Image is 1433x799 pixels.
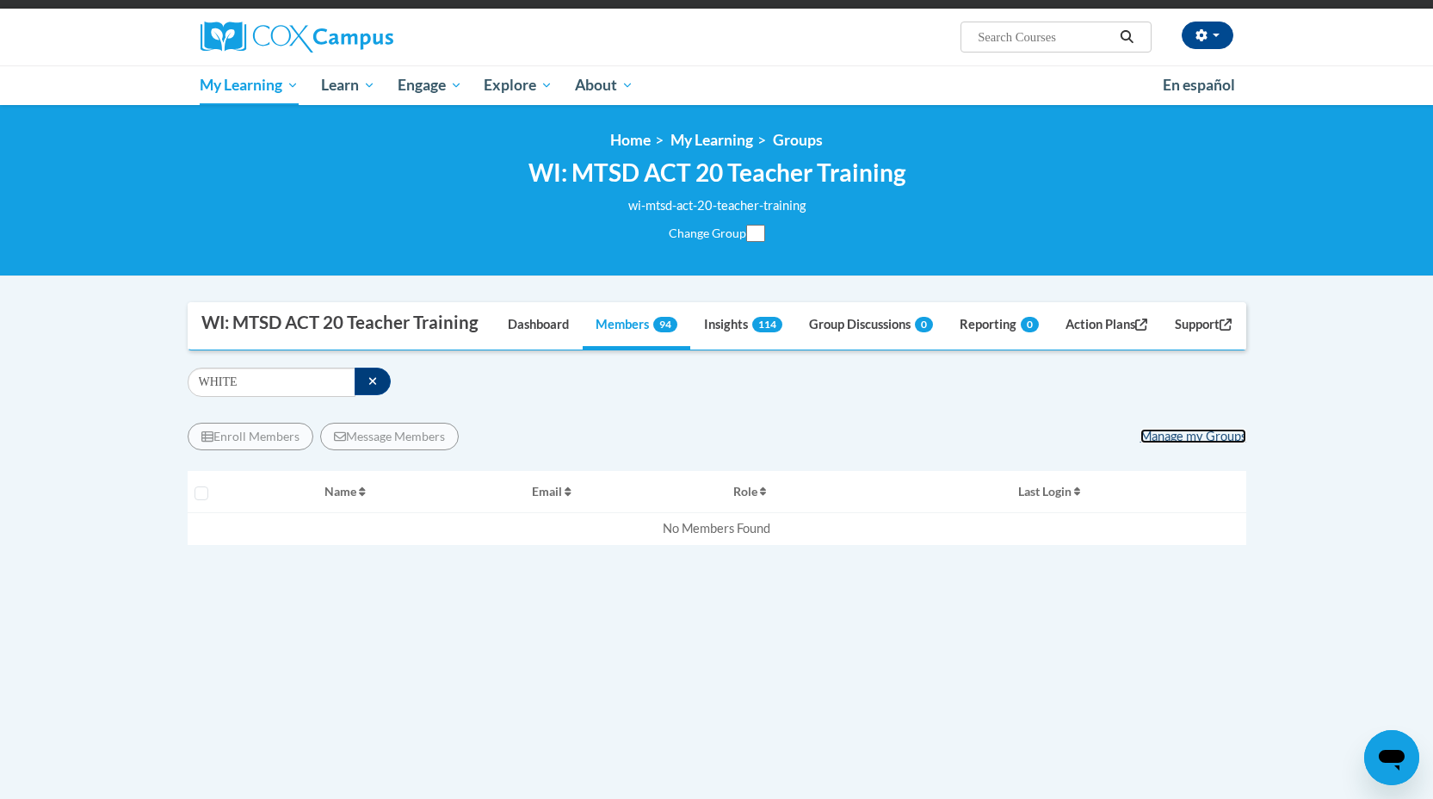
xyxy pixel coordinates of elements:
a: En español [1152,67,1246,103]
a: Action Plans [1053,303,1161,350]
img: Cox Campus [201,22,393,53]
span: Last Login [1018,484,1072,499]
button: Name [324,478,518,505]
span: My Learning [200,75,299,96]
a: Groups [773,131,823,149]
a: My Learning [189,65,311,105]
span: About [575,75,633,96]
span: 114 [752,317,782,332]
span: 94 [653,317,677,332]
span: Name [324,484,356,499]
span: En español [1163,76,1235,94]
span: Explore [484,75,553,96]
a: My Learning [670,131,753,149]
a: Insights114 [691,303,795,350]
a: Group Discussions0 [796,303,946,350]
div: WI: MTSD ACT 20 Teacher Training [201,312,479,333]
span: Engage [398,75,462,96]
span: Learn [321,75,375,96]
button: Email [532,478,719,505]
h2: WI: MTSD ACT 20 Teacher Training [528,158,905,188]
a: Learn [310,65,386,105]
input: Search Courses [976,27,1114,47]
a: Members94 [583,303,690,350]
input: Select all users [195,486,208,500]
span: 0 [915,317,933,332]
a: Support [1162,303,1245,350]
div: Main menu [175,65,1259,105]
button: Last Login [911,478,1187,505]
a: Dashboard [495,303,582,350]
button: Search [1114,27,1140,47]
button: Search [355,368,392,395]
iframe: Button to launch messaging window [1364,730,1419,785]
span: Email [532,484,562,499]
a: Explore [473,65,564,105]
button: Message Members [320,423,459,450]
a: Manage my Groups [1140,429,1246,443]
button: Account Settings [1182,22,1233,49]
a: About [564,65,645,105]
label: Change Group [669,224,746,243]
button: Role [733,478,898,505]
input: Search [188,368,355,397]
div: wi-mtsd-act-20-teacher-training [528,196,905,215]
span: Role [733,484,757,499]
a: Home [610,131,651,149]
button: Enroll Members [188,423,313,450]
span: 0 [1021,317,1039,332]
div: No Members Found [195,520,1239,538]
a: Reporting0 [947,303,1052,350]
a: Engage [386,65,473,105]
